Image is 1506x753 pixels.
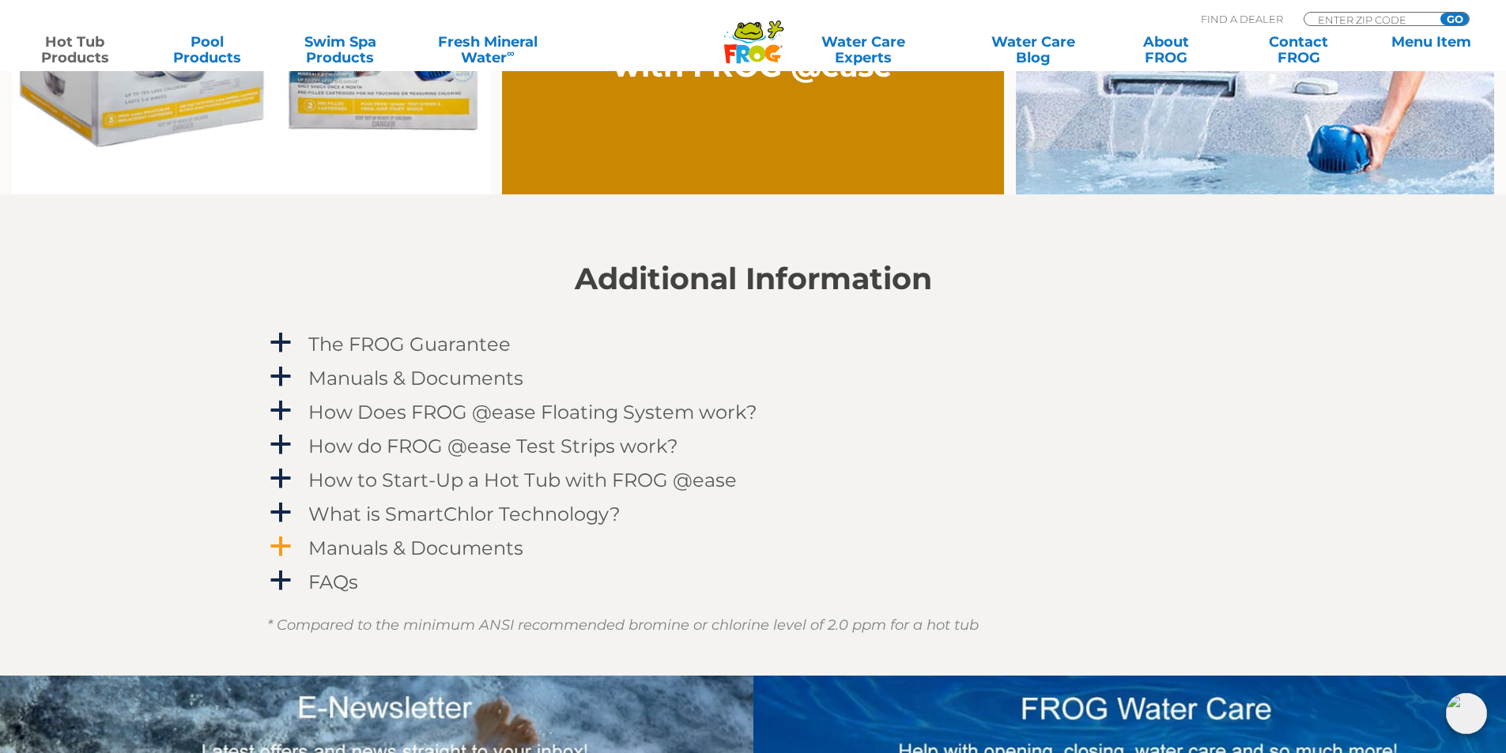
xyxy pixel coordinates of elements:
[308,367,523,389] h4: Manuals & Documents
[1446,693,1487,734] img: openIcon
[1201,12,1283,26] p: Find A Dealer
[267,431,1240,461] a: a How do FROG @ease Test Strips work?
[267,616,979,634] em: * Compared to the minimum ANSI recommended bromine or chlorine level of 2.0 ppm for a hot tub
[308,435,678,457] h4: How do FROG @ease Test Strips work?
[308,333,511,355] h4: The FROG Guarantee
[267,567,1240,597] a: a FAQs
[414,34,562,66] a: Fresh MineralWater∞
[269,331,293,355] span: a
[269,433,293,457] span: a
[267,262,1240,296] h2: Additional Information
[269,501,293,525] span: a
[768,34,959,66] a: Water CareExperts
[1372,34,1490,66] a: Menu Item
[269,569,293,593] span: a
[974,34,1092,66] a: Water CareBlog
[149,34,266,66] a: PoolProducts
[16,34,134,66] a: Hot TubProducts
[281,34,399,66] a: Swim SpaProducts
[308,503,621,525] h4: What is SmartChlor Technology?
[267,465,1240,495] a: a How to Start-Up a Hot Tub with FROG @ease
[267,533,1240,563] a: a Manuals & Documents
[1240,34,1357,66] a: ContactFROG
[269,365,293,389] span: a
[308,537,523,559] h4: Manuals & Documents
[267,329,1240,359] a: a The FROG Guarantee
[267,363,1240,393] a: a Manuals & Documents
[267,397,1240,427] a: a How Does FROG @ease Floating System work?
[1440,13,1469,25] input: GO
[1107,34,1225,66] a: AboutFROG
[308,469,737,491] h4: How to Start-Up a Hot Tub with FROG @ease
[269,399,293,423] span: a
[267,499,1240,529] a: a What is SmartChlor Technology?
[308,401,757,423] h4: How Does FROG @ease Floating System work?
[308,571,358,593] h4: FAQs
[507,47,515,59] sup: ∞
[1316,13,1423,26] input: Zip Code Form
[269,535,293,559] span: a
[269,467,293,491] span: a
